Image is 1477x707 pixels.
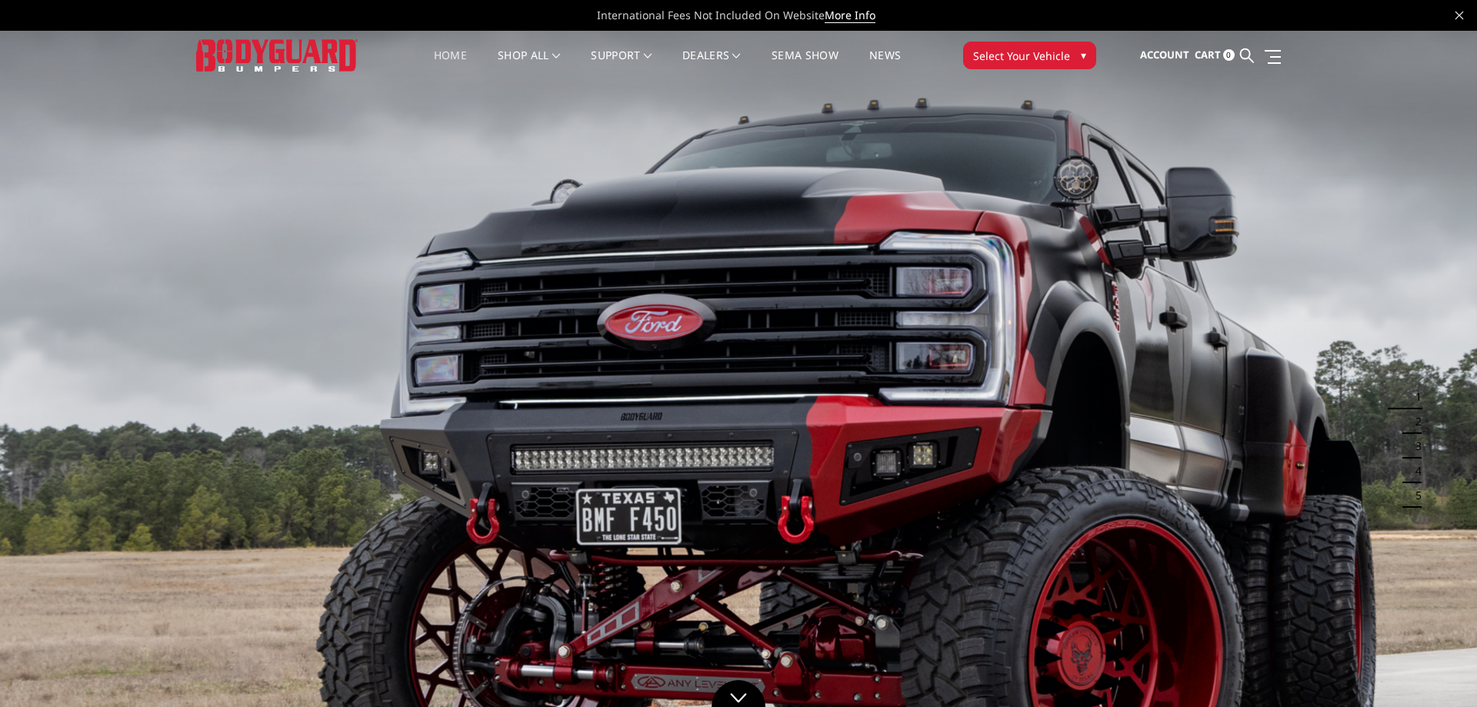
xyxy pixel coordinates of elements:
span: Select Your Vehicle [973,48,1070,64]
span: Account [1140,48,1189,62]
a: More Info [825,8,875,23]
button: 2 of 5 [1406,409,1422,434]
a: News [869,50,901,80]
button: 1 of 5 [1406,385,1422,409]
a: Dealers [682,50,741,80]
a: Home [434,50,467,80]
span: ▾ [1081,47,1086,63]
span: 0 [1223,49,1235,61]
a: Support [591,50,652,80]
span: Cart [1195,48,1221,62]
button: 4 of 5 [1406,459,1422,483]
button: 5 of 5 [1406,483,1422,508]
a: Account [1140,35,1189,76]
a: SEMA Show [772,50,839,80]
button: 3 of 5 [1406,434,1422,459]
a: Click to Down [712,680,765,707]
a: shop all [498,50,560,80]
a: Cart 0 [1195,35,1235,76]
img: BODYGUARD BUMPERS [196,39,358,71]
button: Select Your Vehicle [963,42,1096,69]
